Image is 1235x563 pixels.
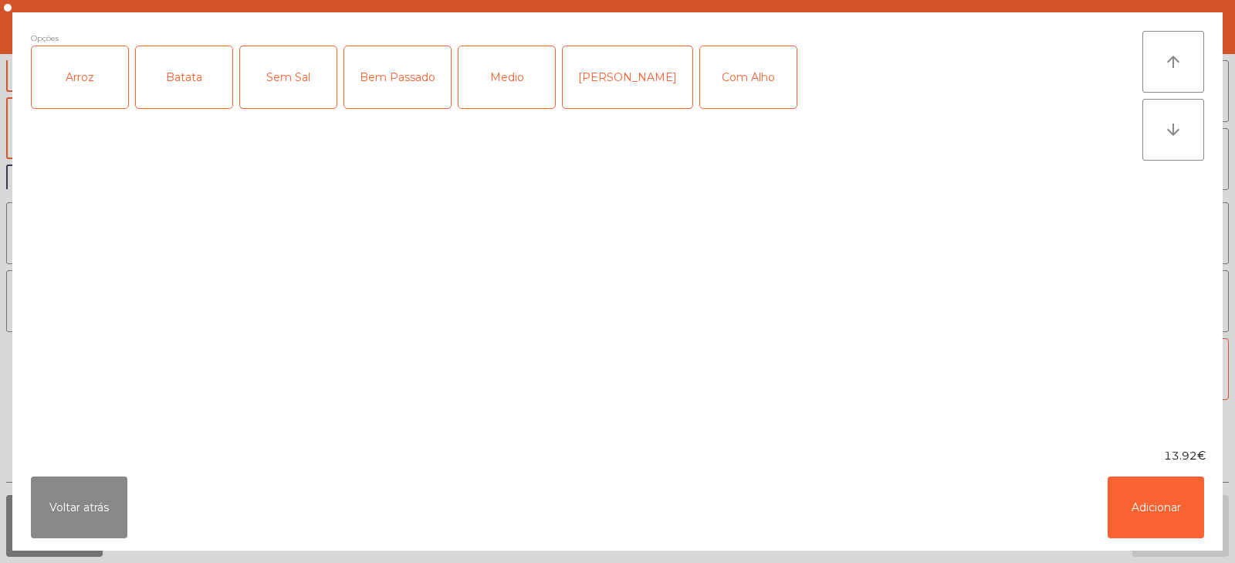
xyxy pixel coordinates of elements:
[563,46,692,108] div: [PERSON_NAME]
[700,46,797,108] div: Com Alho
[1142,31,1204,93] button: arrow_upward
[31,31,59,46] span: Opções
[1164,120,1183,139] i: arrow_downward
[344,46,451,108] div: Bem Passado
[1142,99,1204,161] button: arrow_downward
[32,46,128,108] div: Arroz
[31,477,127,538] button: Voltar atrás
[458,46,555,108] div: Medio
[136,46,232,108] div: Batata
[1164,53,1183,71] i: arrow_upward
[12,448,1223,464] div: 13.92€
[1108,477,1204,538] button: Adicionar
[240,46,337,108] div: Sem Sal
